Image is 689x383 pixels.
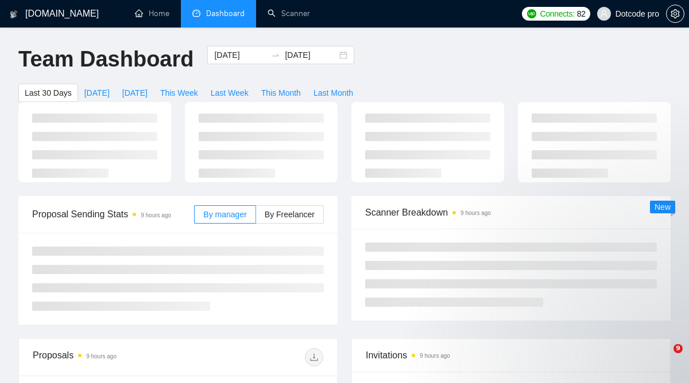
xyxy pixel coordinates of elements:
[192,9,200,17] span: dashboard
[673,344,683,353] span: 9
[313,87,353,99] span: Last Month
[268,9,310,18] a: searchScanner
[78,84,116,102] button: [DATE]
[420,353,450,359] time: 9 hours ago
[307,84,359,102] button: Last Month
[135,9,169,18] a: homeHome
[18,84,78,102] button: Last 30 Days
[285,49,337,61] input: End date
[86,353,117,359] time: 9 hours ago
[203,210,246,219] span: By manager
[141,212,171,218] time: 9 hours ago
[365,205,657,220] span: Scanner Breakdown
[32,207,194,221] span: Proposal Sending Stats
[527,9,536,18] img: upwork-logo.png
[160,87,198,99] span: This Week
[84,87,110,99] span: [DATE]
[666,5,684,23] button: setting
[366,348,656,362] span: Invitations
[206,9,245,18] span: Dashboard
[577,7,586,20] span: 82
[261,87,301,99] span: This Month
[154,84,204,102] button: This Week
[265,210,315,219] span: By Freelancer
[666,9,684,18] a: setting
[211,87,249,99] span: Last Week
[214,49,266,61] input: Start date
[204,84,255,102] button: Last Week
[650,344,678,372] iframe: Intercom live chat
[655,202,671,212] span: New
[540,7,574,20] span: Connects:
[18,46,193,73] h1: Team Dashboard
[122,87,148,99] span: [DATE]
[33,348,178,366] div: Proposals
[600,10,608,18] span: user
[116,84,154,102] button: [DATE]
[255,84,307,102] button: This Month
[10,5,18,24] img: logo
[271,50,280,60] span: swap-right
[25,87,72,99] span: Last 30 Days
[460,210,491,216] time: 9 hours ago
[271,50,280,60] span: to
